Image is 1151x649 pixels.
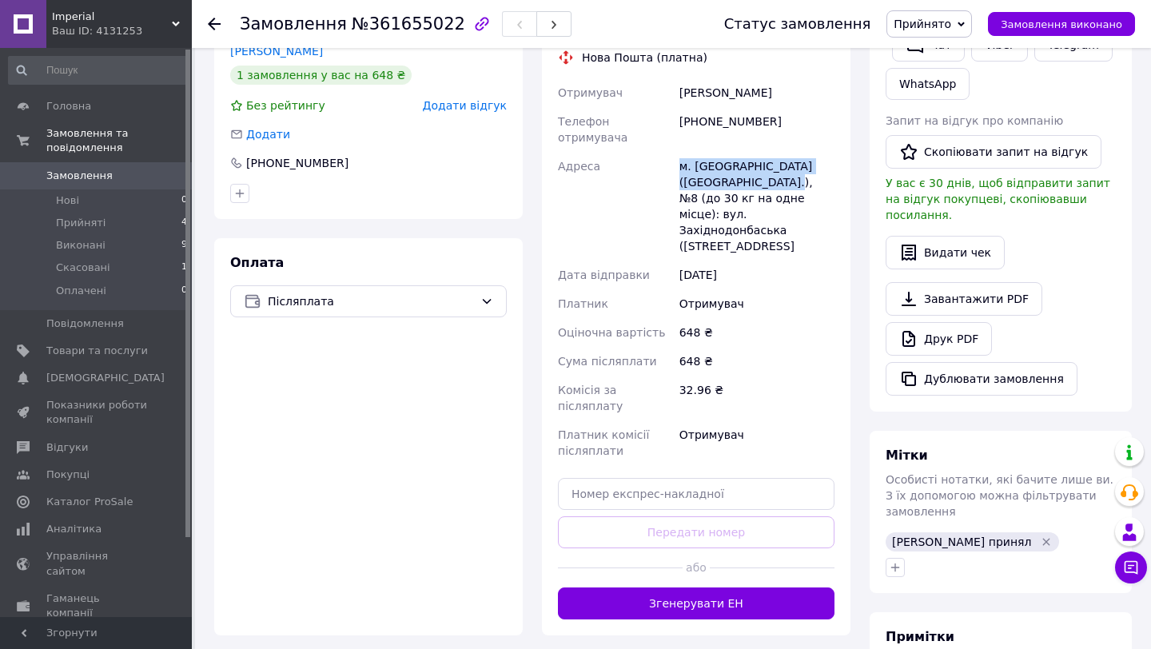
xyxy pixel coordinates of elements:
button: Видати чек [886,236,1005,269]
span: Покупці [46,468,90,482]
div: Отримувач [676,289,838,318]
a: Друк PDF [886,322,992,356]
div: Отримувач [676,420,838,465]
span: 0 [181,193,187,208]
button: Згенерувати ЕН [558,587,834,619]
span: Без рейтингу [246,99,325,112]
span: [PERSON_NAME] принял [892,536,1031,548]
div: [DATE] [676,261,838,289]
span: [DEMOGRAPHIC_DATA] [46,371,165,385]
span: Дата відправки [558,269,650,281]
span: 4 [181,216,187,230]
span: Запит на відгук про компанію [886,114,1063,127]
span: Повідомлення [46,317,124,331]
input: Пошук [8,56,189,85]
span: Замовлення [46,169,113,183]
span: Замовлення та повідомлення [46,126,192,155]
span: Додати [246,128,290,141]
span: Телефон отримувача [558,115,627,144]
input: Номер експрес-накладної [558,478,834,510]
span: У вас є 30 днів, щоб відправити запит на відгук покупцеві, скопіювавши посилання. [886,177,1110,221]
span: Скасовані [56,261,110,275]
a: [PERSON_NAME] [230,45,323,58]
span: 0 [181,284,187,298]
div: Нова Пошта (платна) [578,50,711,66]
button: Чат з покупцем [1115,551,1147,583]
span: Відгуки [46,440,88,455]
span: Товари та послуги [46,344,148,358]
div: Повернутися назад [208,16,221,32]
span: Каталог ProSale [46,495,133,509]
div: Статус замовлення [724,16,871,32]
span: Особисті нотатки, які бачите лише ви. З їх допомогою можна фільтрувати замовлення [886,473,1113,518]
span: Оціночна вартість [558,326,665,339]
span: Прийняті [56,216,106,230]
span: Аналітика [46,522,102,536]
span: №361655022 [352,14,465,34]
span: Оплата [230,255,284,270]
button: Замовлення виконано [988,12,1135,36]
span: Замовлення виконано [1001,18,1122,30]
span: Виконані [56,238,106,253]
div: [PERSON_NAME] [676,78,838,107]
span: Прийнято [894,18,951,30]
span: Адреса [558,160,600,173]
div: 32.96 ₴ [676,376,838,420]
span: 1 [181,261,187,275]
span: Гаманець компанії [46,591,148,620]
div: м. [GEOGRAPHIC_DATA] ([GEOGRAPHIC_DATA].), №8 (до 30 кг на одне місце): вул. Західнодонбаська ([S... [676,152,838,261]
span: Отримувач [558,86,623,99]
span: або [683,559,711,575]
a: Завантажити PDF [886,282,1042,316]
span: 9 [181,238,187,253]
a: WhatsApp [886,68,970,100]
span: Замовлення [240,14,347,34]
span: Комісія за післяплату [558,384,623,412]
span: Управління сайтом [46,549,148,578]
span: Оплачені [56,284,106,298]
div: 648 ₴ [676,347,838,376]
div: Ваш ID: 4131253 [52,24,192,38]
button: Скопіювати запит на відгук [886,135,1101,169]
span: Нові [56,193,79,208]
span: Платник [558,297,608,310]
span: Післяплата [268,293,474,310]
span: Додати відгук [423,99,507,112]
span: Показники роботи компанії [46,398,148,427]
div: 1 замовлення у вас на 648 ₴ [230,66,412,85]
svg: Видалити мітку [1040,536,1053,548]
div: [PHONE_NUMBER] [676,107,838,152]
span: Головна [46,99,91,113]
span: Мітки [886,448,928,463]
button: Дублювати замовлення [886,362,1077,396]
span: Платник комісії післяплати [558,428,649,457]
span: Примітки [886,629,954,644]
div: 648 ₴ [676,318,838,347]
span: Сума післяплати [558,355,657,368]
span: Imperial [52,10,172,24]
div: [PHONE_NUMBER] [245,155,350,171]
